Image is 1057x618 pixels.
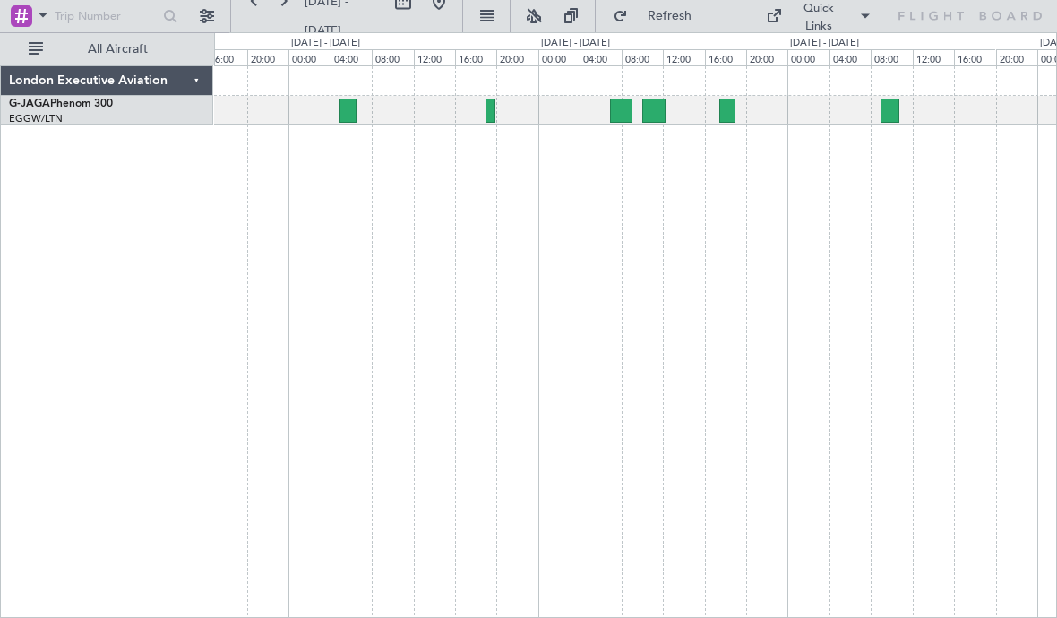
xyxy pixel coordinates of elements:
div: 12:00 [663,49,704,65]
span: All Aircraft [47,43,189,56]
div: 20:00 [996,49,1037,65]
div: 16:00 [455,49,496,65]
button: All Aircraft [20,35,194,64]
span: G-JAGA [9,99,50,109]
div: 20:00 [496,49,537,65]
span: Refresh [632,10,707,22]
div: 12:00 [414,49,455,65]
div: 20:00 [247,49,288,65]
input: Trip Number [55,3,158,30]
div: [DATE] - [DATE] [541,36,610,51]
div: 00:00 [787,49,829,65]
div: 00:00 [288,49,330,65]
div: 00:00 [538,49,580,65]
div: 04:00 [829,49,871,65]
div: 08:00 [372,49,413,65]
a: G-JAGAPhenom 300 [9,99,113,109]
div: 08:00 [871,49,912,65]
button: Refresh [605,2,712,30]
div: 04:00 [331,49,372,65]
div: 16:00 [705,49,746,65]
button: Quick Links [757,2,881,30]
div: [DATE] - [DATE] [790,36,859,51]
div: 16:00 [954,49,995,65]
div: 08:00 [622,49,663,65]
a: EGGW/LTN [9,112,63,125]
div: 16:00 [206,49,247,65]
div: 12:00 [913,49,954,65]
div: [DATE] - [DATE] [291,36,360,51]
div: 20:00 [746,49,787,65]
div: 04:00 [580,49,621,65]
